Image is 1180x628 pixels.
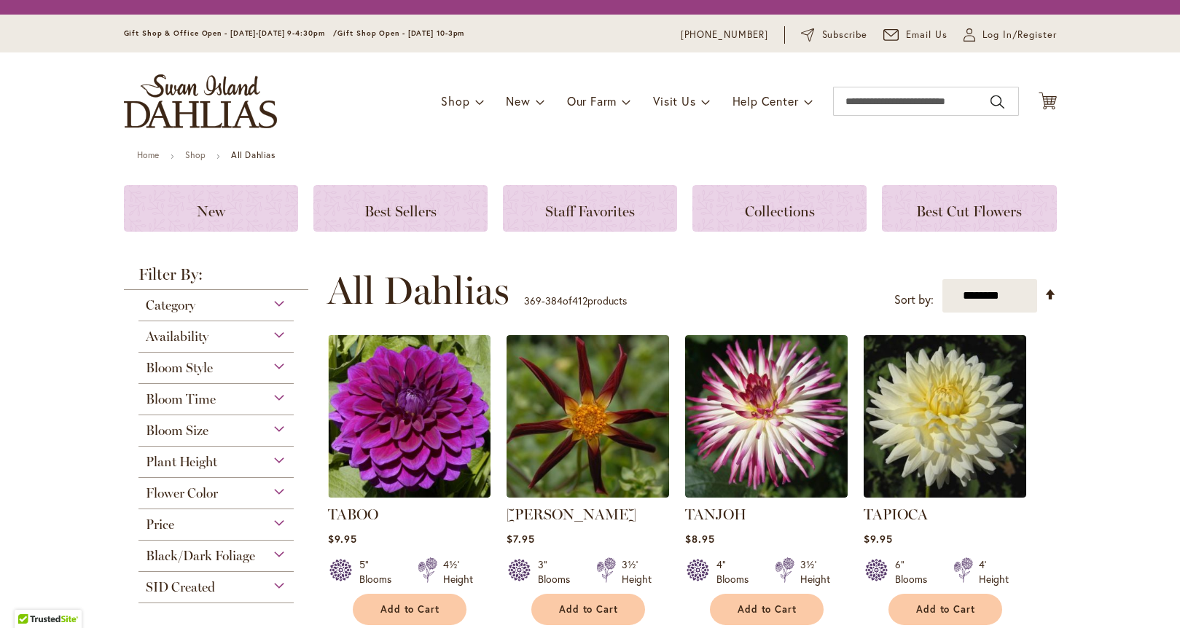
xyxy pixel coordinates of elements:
a: Email Us [883,28,947,42]
span: Our Farm [567,93,617,109]
a: TANJOH [685,487,848,501]
span: $7.95 [507,532,535,546]
span: Visit Us [653,93,695,109]
span: Flower Color [146,485,218,501]
span: SID Created [146,579,215,595]
span: Add to Cart [380,603,440,616]
button: Add to Cart [353,594,466,625]
a: TABOO [328,487,491,501]
span: Best Cut Flowers [916,203,1022,220]
a: Best Sellers [313,185,488,232]
span: Add to Cart [916,603,976,616]
span: Add to Cart [559,603,619,616]
a: Subscribe [801,28,867,42]
span: New [506,93,530,109]
span: Price [146,517,174,533]
button: Add to Cart [710,594,824,625]
label: Sort by: [894,286,934,313]
p: - of products [524,289,627,313]
button: Add to Cart [888,594,1002,625]
img: TABOO [328,335,491,498]
span: Bloom Style [146,360,213,376]
strong: All Dahlias [231,149,276,160]
span: Email Us [906,28,947,42]
div: 3½' Height [800,557,830,586]
img: TANJOH [685,335,848,498]
span: Subscribe [822,28,868,42]
a: New [124,185,298,232]
span: Bloom Time [146,391,216,407]
div: 4½' Height [443,557,473,586]
span: Availability [146,329,208,345]
a: Best Cut Flowers [882,185,1056,232]
span: New [197,203,225,220]
span: Black/Dark Foliage [146,548,255,564]
div: 5" Blooms [359,557,400,586]
a: Log In/Register [964,28,1057,42]
span: $9.95 [864,532,893,546]
span: 384 [545,294,563,307]
span: $9.95 [328,532,357,546]
div: 3½' Height [622,557,652,586]
a: TAPIOCA [864,487,1026,501]
span: Help Center [732,93,799,109]
span: Category [146,297,195,313]
div: 4' Height [979,557,1009,586]
span: Staff Favorites [545,203,635,220]
a: [PERSON_NAME] [507,506,636,523]
span: Add to Cart [738,603,797,616]
a: Staff Favorites [503,185,677,232]
a: TANJOH [685,506,746,523]
button: Add to Cart [531,594,645,625]
span: 412 [572,294,587,307]
a: [PHONE_NUMBER] [681,28,769,42]
div: 3" Blooms [538,557,579,586]
span: 369 [524,294,542,307]
a: Shop [185,149,206,160]
span: Gift Shop Open - [DATE] 10-3pm [337,28,464,38]
img: TAPIOCA [864,335,1026,498]
img: TAHOMA MOONSHOT [507,335,669,498]
span: $8.95 [685,532,715,546]
a: TAHOMA MOONSHOT [507,487,669,501]
a: TAPIOCA [864,506,928,523]
span: Best Sellers [364,203,437,220]
span: Bloom Size [146,423,208,439]
span: Shop [441,93,469,109]
a: TABOO [328,506,378,523]
span: Gift Shop & Office Open - [DATE]-[DATE] 9-4:30pm / [124,28,338,38]
span: All Dahlias [327,269,509,313]
span: Collections [745,203,815,220]
span: Plant Height [146,454,217,470]
span: Log In/Register [982,28,1057,42]
button: Search [991,90,1004,114]
div: 4" Blooms [716,557,757,586]
strong: Filter By: [124,267,309,290]
a: Home [137,149,160,160]
a: store logo [124,74,277,128]
div: 6" Blooms [895,557,936,586]
a: Collections [692,185,867,232]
